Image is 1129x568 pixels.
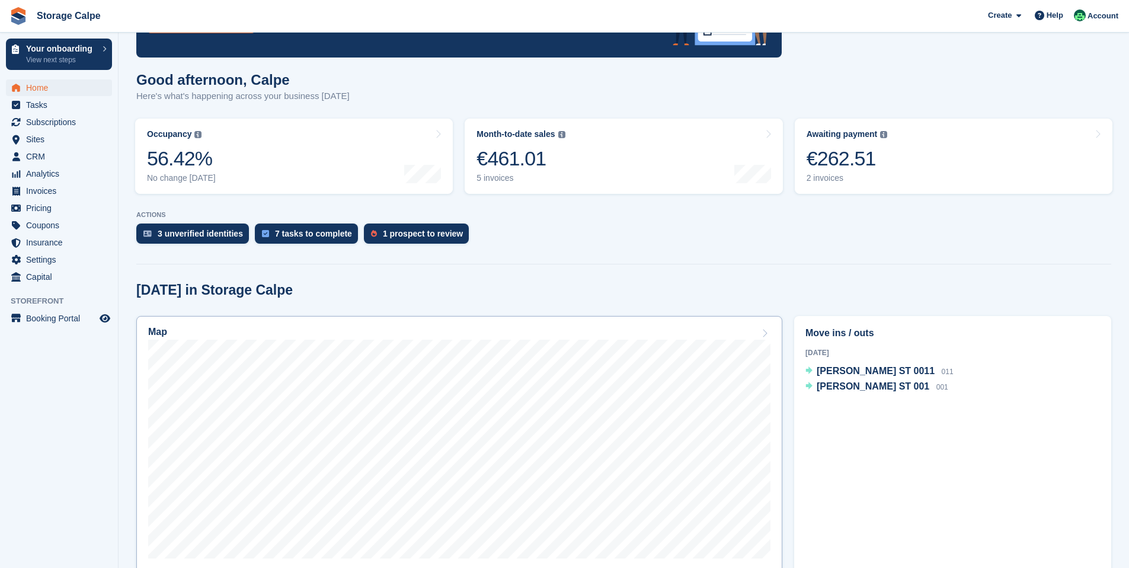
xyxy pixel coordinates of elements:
img: icon-info-grey-7440780725fd019a000dd9b08b2336e03edf1995a4989e88bcd33f0948082b44.svg [194,131,202,138]
span: Booking Portal [26,310,97,327]
a: menu [6,183,112,199]
span: 001 [936,383,948,391]
p: Here's what's happening across your business [DATE] [136,90,350,103]
div: 1 prospect to review [383,229,463,238]
a: menu [6,200,112,216]
span: 011 [942,368,954,376]
span: [PERSON_NAME] ST 0011 [817,366,935,376]
div: 2 invoices [807,173,888,183]
span: Tasks [26,97,97,113]
div: 56.42% [147,146,216,171]
span: Capital [26,269,97,285]
div: Occupancy [147,129,191,139]
p: ACTIONS [136,211,1111,219]
a: 3 unverified identities [136,224,255,250]
div: €262.51 [807,146,888,171]
a: menu [6,114,112,130]
a: Preview store [98,311,112,326]
span: [PERSON_NAME] ST 001 [817,381,929,391]
a: [PERSON_NAME] ST 001 001 [805,379,948,395]
a: menu [6,251,112,268]
span: Analytics [26,165,97,182]
a: menu [6,234,112,251]
a: Occupancy 56.42% No change [DATE] [135,119,453,194]
img: task-75834270c22a3079a89374b754ae025e5fb1db73e45f91037f5363f120a921f8.svg [262,230,269,237]
a: 1 prospect to review [364,224,475,250]
span: Storefront [11,295,118,307]
img: stora-icon-8386f47178a22dfd0bd8f6a31ec36ba5ce8667c1dd55bd0f319d3a0aa187defe.svg [9,7,27,25]
a: menu [6,79,112,96]
div: €461.01 [476,146,565,171]
a: Storage Calpe [32,6,105,25]
span: Create [988,9,1012,21]
a: [PERSON_NAME] ST 0011 011 [805,364,954,379]
span: Coupons [26,217,97,234]
h2: [DATE] in Storage Calpe [136,282,293,298]
div: 3 unverified identities [158,229,243,238]
img: Calpe Storage [1074,9,1086,21]
div: 7 tasks to complete [275,229,352,238]
h2: Move ins / outs [805,326,1100,340]
img: verify_identity-adf6edd0f0f0b5bbfe63781bf79b02c33cf7c696d77639b501bdc392416b5a36.svg [143,230,152,237]
img: icon-info-grey-7440780725fd019a000dd9b08b2336e03edf1995a4989e88bcd33f0948082b44.svg [558,131,565,138]
a: menu [6,269,112,285]
span: Insurance [26,234,97,251]
a: menu [6,165,112,182]
a: menu [6,310,112,327]
span: Pricing [26,200,97,216]
div: [DATE] [805,347,1100,358]
span: Sites [26,131,97,148]
img: prospect-51fa495bee0391a8d652442698ab0144808aea92771e9ea1ae160a38d050c398.svg [371,230,377,237]
span: Settings [26,251,97,268]
a: 7 tasks to complete [255,224,364,250]
span: Subscriptions [26,114,97,130]
h1: Good afternoon, Calpe [136,72,350,88]
span: Account [1088,10,1118,22]
a: Awaiting payment €262.51 2 invoices [795,119,1112,194]
a: menu [6,217,112,234]
a: Month-to-date sales €461.01 5 invoices [465,119,782,194]
div: Awaiting payment [807,129,878,139]
h2: Map [148,327,167,337]
span: Help [1047,9,1063,21]
div: No change [DATE] [147,173,216,183]
div: Month-to-date sales [476,129,555,139]
a: Your onboarding View next steps [6,39,112,70]
span: Invoices [26,183,97,199]
a: menu [6,97,112,113]
span: CRM [26,148,97,165]
div: 5 invoices [476,173,565,183]
img: icon-info-grey-7440780725fd019a000dd9b08b2336e03edf1995a4989e88bcd33f0948082b44.svg [880,131,887,138]
p: View next steps [26,55,97,65]
span: Home [26,79,97,96]
a: menu [6,131,112,148]
a: menu [6,148,112,165]
p: Your onboarding [26,44,97,53]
